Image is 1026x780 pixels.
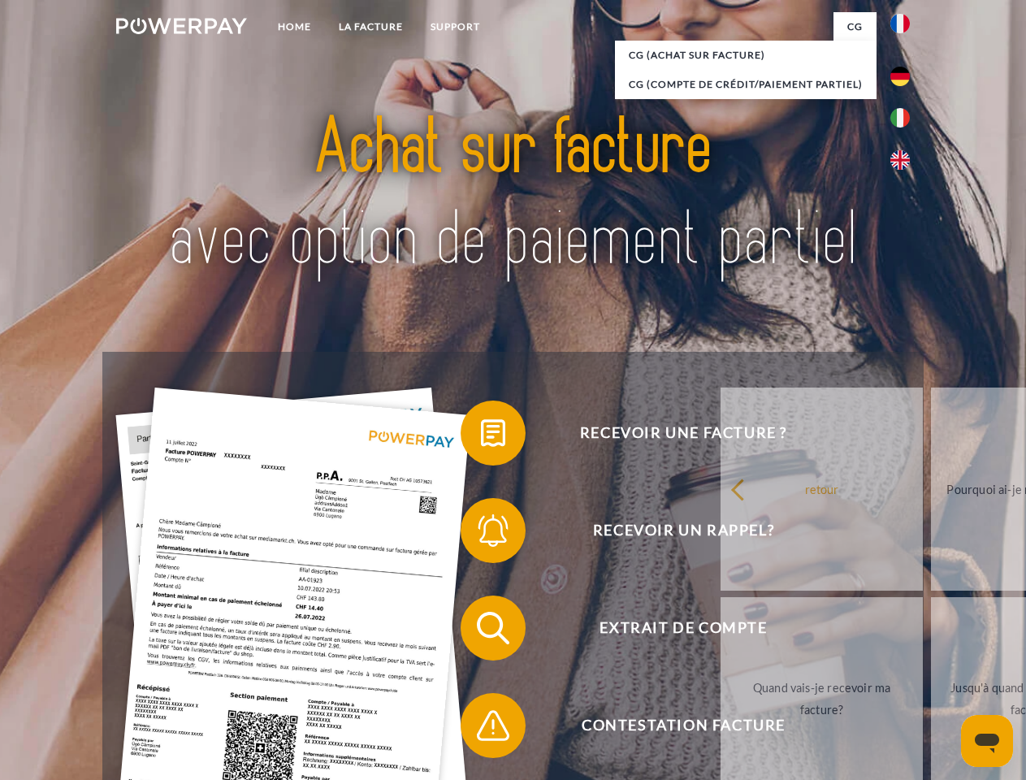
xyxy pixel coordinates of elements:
button: Contestation Facture [461,693,883,758]
a: Home [264,12,325,41]
img: it [890,108,910,128]
a: LA FACTURE [325,12,417,41]
a: Support [417,12,494,41]
button: Extrait de compte [461,596,883,661]
img: qb_bell.svg [473,510,513,551]
a: CG [833,12,877,41]
iframe: Bouton de lancement de la fenêtre de messagerie [961,715,1013,767]
img: qb_warning.svg [473,705,513,746]
span: Contestation Facture [484,693,882,758]
img: logo-powerpay-white.svg [116,18,247,34]
a: CG (achat sur facture) [615,41,877,70]
img: de [890,67,910,86]
span: Extrait de compte [484,596,882,661]
button: Recevoir un rappel? [461,498,883,563]
img: qb_search.svg [473,608,513,648]
img: title-powerpay_fr.svg [155,78,871,311]
a: CG (Compte de crédit/paiement partiel) [615,70,877,99]
span: Recevoir un rappel? [484,498,882,563]
img: en [890,150,910,170]
img: fr [890,14,910,33]
img: qb_bill.svg [473,413,513,453]
span: Recevoir une facture ? [484,401,882,466]
div: retour [730,478,913,500]
button: Recevoir une facture ? [461,401,883,466]
div: Quand vais-je recevoir ma facture? [730,677,913,721]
